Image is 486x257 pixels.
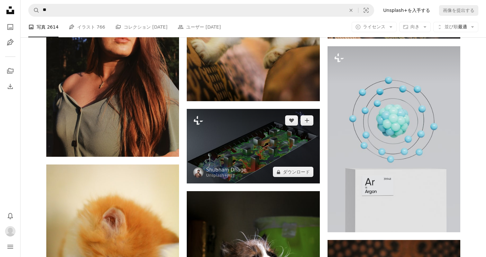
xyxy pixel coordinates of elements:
[4,80,17,93] a: ダウンロード履歴
[344,4,358,16] button: 全てクリア
[285,115,298,126] button: いいね！
[69,17,105,37] a: イラスト 766
[206,167,246,173] a: Shubham Dhage
[115,17,167,37] a: コレクション [DATE]
[358,4,374,16] button: ビジュアル検索
[206,173,246,178] div: 向け
[352,22,397,32] button: ライセンス
[273,167,313,177] button: ダウンロード
[206,173,227,178] a: Unsplash+
[439,5,478,15] button: 画像を提出する
[28,4,374,17] form: サイト内でビジュアルを探す
[379,5,434,15] a: Unsplash+を入手する
[4,4,17,18] a: ホーム — Unsplash
[5,226,15,236] img: ユーザー湯 滓のアバター
[29,4,40,16] button: Unsplashで検索する
[187,109,319,183] img: 都市のモデルの隣に立っている男性の3D画像
[178,17,221,37] a: ユーザー [DATE]
[4,225,17,238] button: プロフィール
[152,23,167,31] span: [DATE]
[410,24,419,29] span: 向き
[193,167,203,178] img: Shubham Dhageのプロフィールを見る
[4,240,17,253] button: メニュー
[301,115,313,126] button: コレクションに追加する
[433,22,478,32] button: 並び順最適
[187,143,319,149] a: 都市のモデルの隣に立っている男性の3D画像
[328,46,460,232] img: 青いボールが浮かぶ白い箱
[46,54,179,60] a: グレーのジップアップジャケットを着た女性
[4,21,17,33] a: 写真
[4,36,17,49] a: イラスト
[4,209,17,222] button: 通知
[445,24,458,29] span: 並び順
[4,65,17,77] a: コレクション
[97,23,105,31] span: 766
[399,22,431,32] button: 向き
[445,24,467,30] span: 最適
[363,24,385,29] span: ライセンス
[206,23,221,31] span: [DATE]
[328,136,460,142] a: 青いボールが浮かぶ白い箱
